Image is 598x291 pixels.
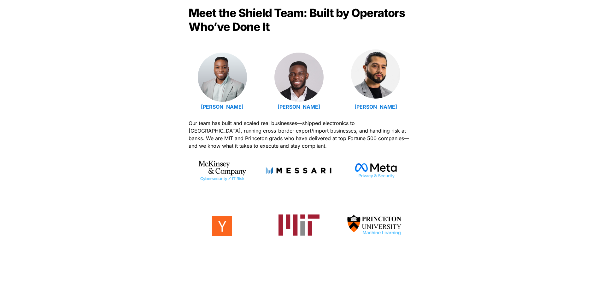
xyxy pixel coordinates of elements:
[189,6,407,34] span: Meet the Shield Team: Built by Operators Who’ve Done It
[278,104,320,110] a: [PERSON_NAME]
[189,120,411,149] span: Our team has built and scaled real businesses—shipped electronics to [GEOGRAPHIC_DATA], running c...
[355,104,397,110] a: [PERSON_NAME]
[201,104,243,110] a: [PERSON_NAME]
